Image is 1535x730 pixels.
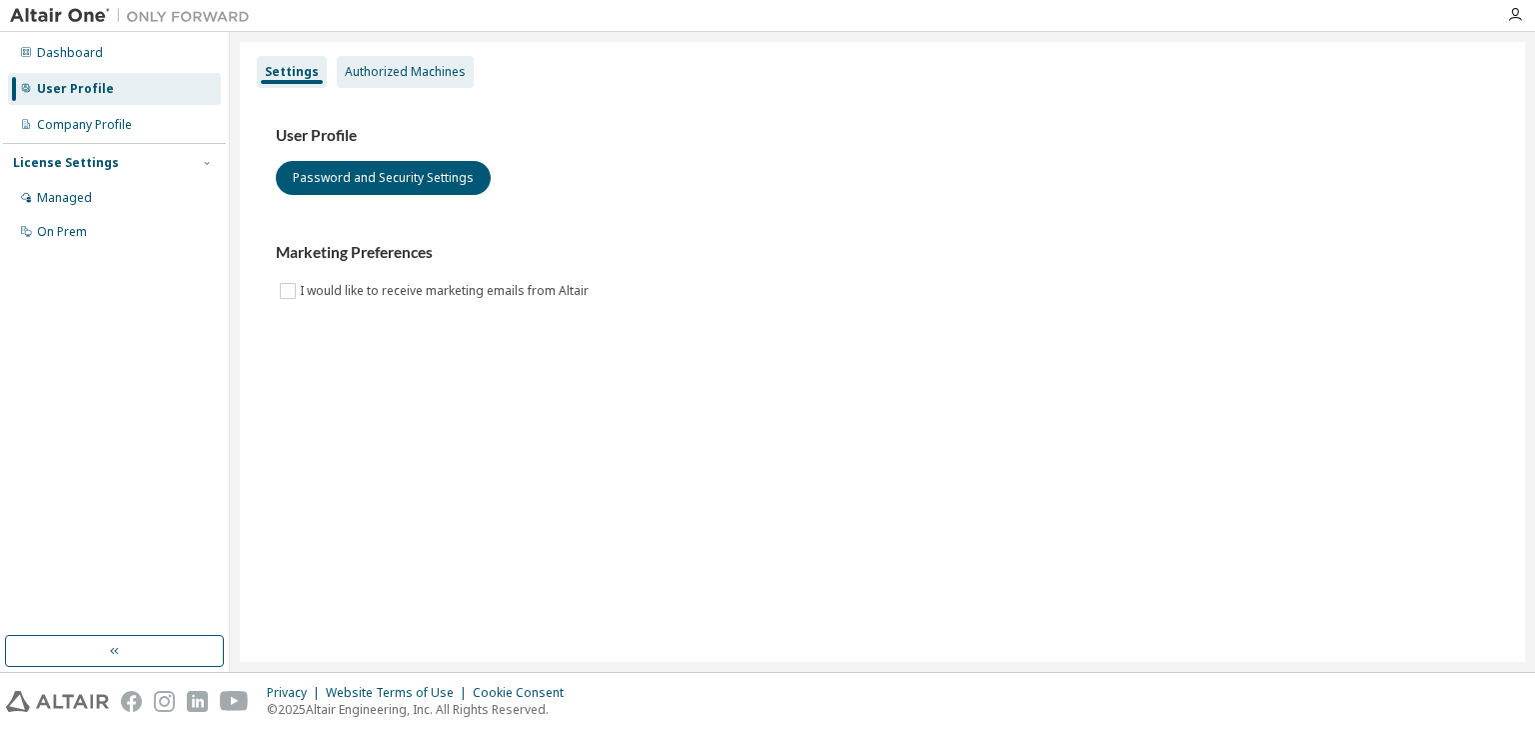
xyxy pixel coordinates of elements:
[276,126,1489,146] h3: User Profile
[345,64,466,80] div: Authorized Machines
[473,685,576,701] div: Cookie Consent
[154,691,175,712] img: instagram.svg
[267,685,326,701] div: Privacy
[121,691,142,712] img: facebook.svg
[37,224,87,240] div: On Prem
[10,6,260,26] img: Altair One
[187,691,208,712] img: linkedin.svg
[6,691,109,712] img: altair_logo.svg
[276,243,1489,263] h3: Marketing Preferences
[37,81,114,97] div: User Profile
[300,279,593,303] label: I would like to receive marketing emails from Altair
[37,45,103,61] div: Dashboard
[267,701,576,718] p: © 2025 Altair Engineering, Inc. All Rights Reserved.
[276,161,491,195] button: Password and Security Settings
[37,190,92,206] div: Managed
[265,64,319,80] div: Settings
[37,117,132,133] div: Company Profile
[220,691,249,712] img: youtube.svg
[13,155,119,171] div: License Settings
[326,685,473,701] div: Website Terms of Use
